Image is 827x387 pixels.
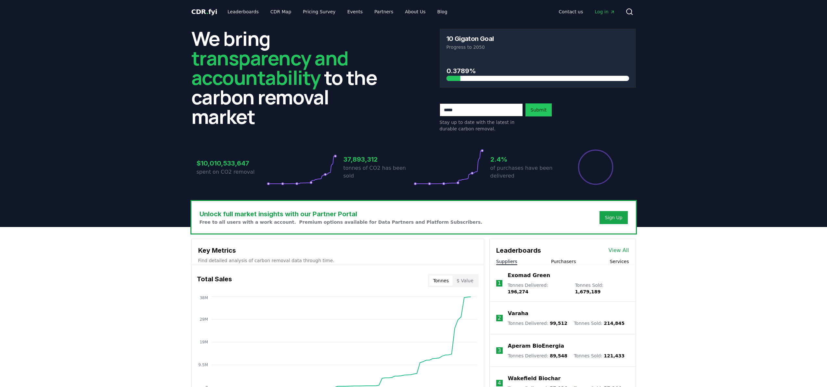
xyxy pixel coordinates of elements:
button: Submit [525,103,552,116]
h3: Unlock full market insights with our Partner Portal [200,209,483,219]
button: Tonnes [429,275,453,286]
a: CDR Map [265,6,296,18]
a: Wakefield Biochar [508,375,561,382]
div: Percentage of sales delivered [577,149,614,185]
h2: We bring to the carbon removal market [191,29,388,126]
span: CDR fyi [191,8,217,16]
h3: 2.4% [490,154,561,164]
p: spent on CO2 removal [197,168,267,176]
span: 99,512 [550,321,567,326]
button: Purchasers [551,258,576,265]
a: Pricing Survey [298,6,341,18]
tspan: 38M [200,296,208,300]
h3: 10 Gigaton Goal [446,35,494,42]
h3: Key Metrics [198,246,477,255]
p: Stay up to date with the latest in durable carbon removal. [440,119,523,132]
tspan: 19M [200,340,208,344]
button: Sign Up [600,211,627,224]
p: 3 [498,347,501,354]
h3: 37,893,312 [343,154,414,164]
span: 121,433 [604,353,625,358]
button: Suppliers [496,258,517,265]
span: Log in [595,8,615,15]
tspan: 9.5M [198,363,208,367]
p: Tonnes Sold : [574,320,625,327]
p: Tonnes Delivered : [508,282,568,295]
p: of purchases have been delivered [490,164,561,180]
h3: Leaderboards [496,246,541,255]
a: Events [342,6,368,18]
h3: $10,010,533,647 [197,158,267,168]
p: 4 [498,379,501,387]
p: 2 [498,314,501,322]
p: Tonnes Delivered : [508,320,567,327]
a: Blog [432,6,453,18]
span: 89,548 [550,353,567,358]
a: Varaha [508,310,528,317]
a: Sign Up [605,214,622,221]
p: tonnes of CO2 has been sold [343,164,414,180]
p: 1 [497,279,501,287]
a: About Us [400,6,431,18]
nav: Main [553,6,620,18]
a: View All [609,247,629,254]
p: Progress to 2050 [446,44,629,50]
p: Free to all users with a work account. Premium options available for Data Partners and Platform S... [200,219,483,225]
tspan: 29M [200,317,208,322]
p: Tonnes Sold : [575,282,629,295]
a: Aperam BioEnergia [508,342,564,350]
span: transparency and accountability [191,45,348,91]
span: 1,679,189 [575,289,601,294]
p: Tonnes Sold : [574,353,625,359]
nav: Main [222,6,452,18]
a: CDR.fyi [191,7,217,16]
h3: 0.3789% [446,66,629,76]
button: $ Value [453,275,477,286]
p: Tonnes Delivered : [508,353,567,359]
a: Partners [369,6,398,18]
h3: Total Sales [197,274,232,287]
a: Contact us [553,6,588,18]
a: Leaderboards [222,6,264,18]
span: 196,274 [508,289,528,294]
p: Find detailed analysis of carbon removal data through time. [198,257,477,264]
button: Services [610,258,629,265]
a: Log in [589,6,620,18]
span: . [206,8,208,16]
a: Exomad Green [508,272,550,279]
span: 214,845 [604,321,625,326]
